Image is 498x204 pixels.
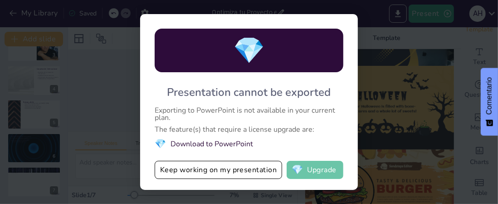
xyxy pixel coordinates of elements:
[287,161,343,179] button: diamondUpgrade
[155,138,166,150] span: diamond
[155,107,343,121] div: Exporting to PowerPoint is not available in your current plan.
[155,138,343,150] li: Download to PowerPoint
[155,161,282,179] button: Keep working on my presentation
[485,77,493,115] font: Comentario
[481,68,498,136] button: Comentarios - Mostrar encuesta
[233,33,265,68] span: diamond
[292,165,303,174] span: diamond
[155,126,343,133] div: The feature(s) that require a license upgrade are:
[167,85,331,100] div: Presentation cannot be exported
